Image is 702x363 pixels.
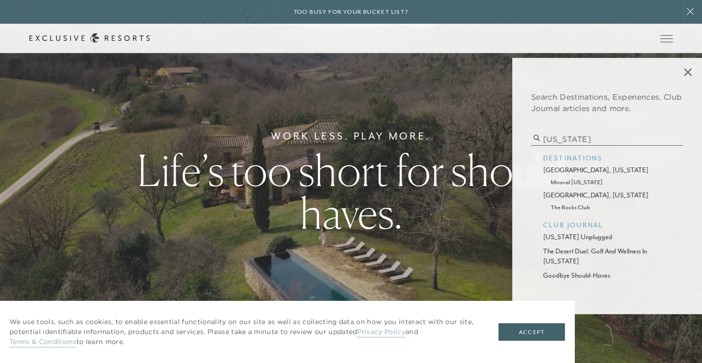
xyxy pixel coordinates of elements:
[531,133,683,146] input: Search
[543,203,671,212] a: the rocks club
[543,190,671,200] a: [GEOGRAPHIC_DATA], [US_STATE]
[543,177,671,186] a: miraval [US_STATE]
[660,35,673,42] button: Open navigation
[551,177,664,186] p: miraval [US_STATE]
[498,323,565,341] button: Accept
[543,220,671,230] h3: club journal
[357,327,405,337] a: Privacy Policy
[9,337,76,347] a: Terms & Conditions
[543,246,671,267] a: the desert duel: golf and wellness in [US_STATE]
[551,203,664,212] p: the rocks club
[294,8,409,17] h6: Too busy for your bucket list?
[543,165,671,175] a: [GEOGRAPHIC_DATA], [US_STATE]
[531,91,683,114] p: Search Destinations, Experiences, Club Journal articles and more.
[543,270,671,280] a: goodbye should-haves
[543,153,671,163] h3: destinations
[543,232,671,242] a: [US_STATE] unplugged
[9,317,479,347] p: We use tools, such as cookies, to enable essential functionality on our site as well as collectin...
